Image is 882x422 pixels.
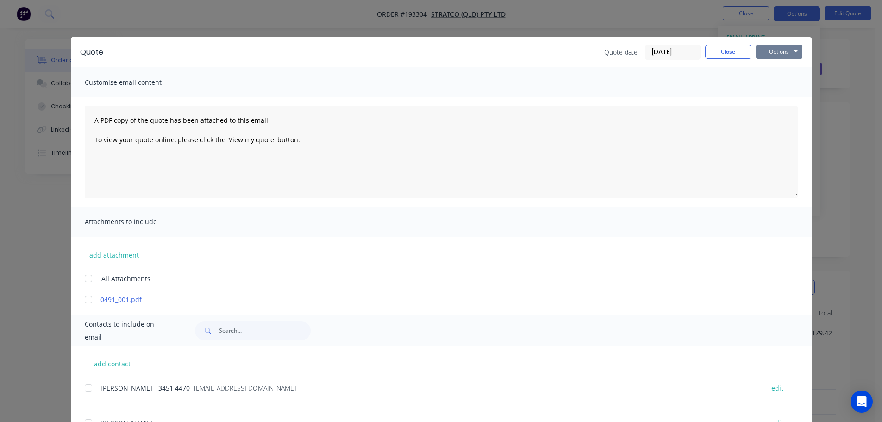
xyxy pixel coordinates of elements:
[85,76,187,89] span: Customise email content
[219,321,311,340] input: Search...
[756,45,802,59] button: Options
[100,384,190,392] span: [PERSON_NAME] - 3451 4470
[100,295,755,304] a: 0491_001.pdf
[190,384,296,392] span: - [EMAIL_ADDRESS][DOMAIN_NAME]
[705,45,751,59] button: Close
[85,357,140,371] button: add contact
[85,318,172,344] span: Contacts to include on email
[85,106,798,198] textarea: A PDF copy of the quote has been attached to this email. To view your quote online, please click ...
[85,248,144,262] button: add attachment
[604,47,638,57] span: Quote date
[80,47,103,58] div: Quote
[766,382,789,394] button: edit
[85,215,187,228] span: Attachments to include
[101,274,150,283] span: All Attachments
[851,391,873,413] div: Open Intercom Messenger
